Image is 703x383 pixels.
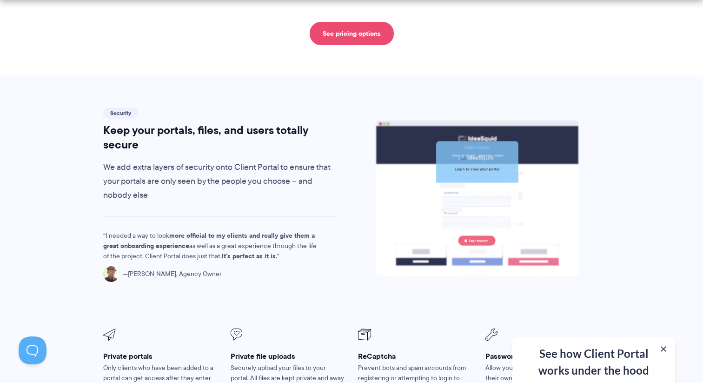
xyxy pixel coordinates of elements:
h2: Keep your portals, files, and users totally secure [103,123,338,151]
p: We add extra layers of security onto Client Portal to ensure that your portals are only seen by t... [103,161,338,202]
strong: more official to my clients and really give them a great onboarding experience [103,230,315,251]
h3: Private portals [103,351,218,361]
span: [PERSON_NAME], Agency Owner [123,269,222,279]
span: Security [103,108,138,119]
h3: Passwords [485,351,600,361]
h3: Private file uploads [231,351,345,361]
a: See pricing options [310,22,394,45]
h3: ReCaptcha [358,351,472,361]
strong: It's perfect as it is. [222,251,277,261]
iframe: Toggle Customer Support [19,336,46,364]
p: I needed a way to look as well as a great experience through the life of the project. Client Port... [103,231,322,262]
